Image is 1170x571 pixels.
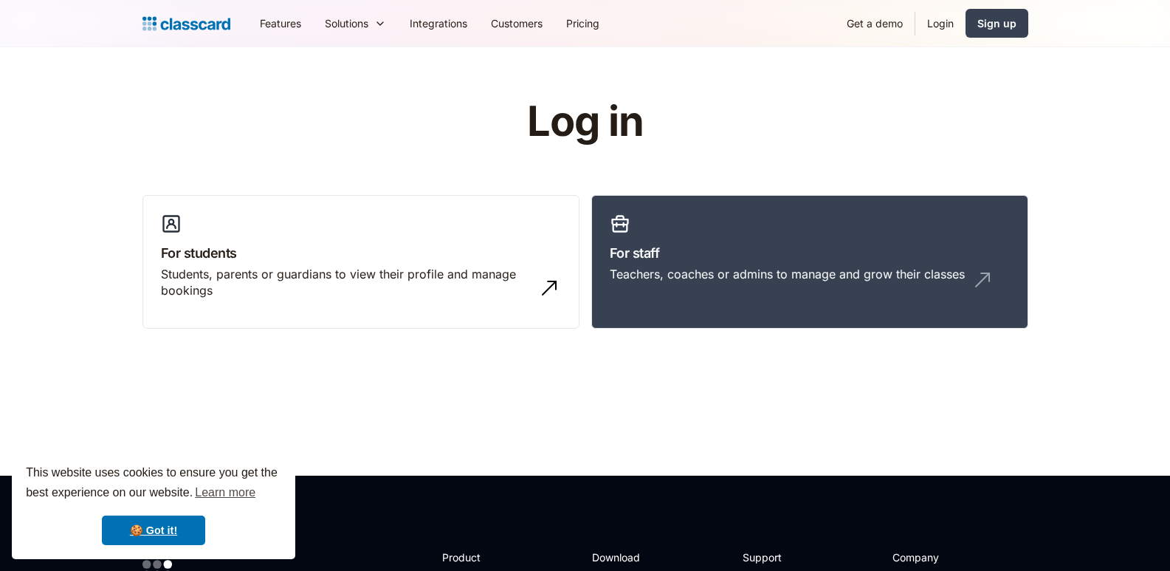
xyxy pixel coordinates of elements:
[12,450,295,559] div: cookieconsent
[591,195,1028,329] a: For staffTeachers, coaches or admins to manage and grow their classes
[442,550,521,565] h2: Product
[554,7,611,40] a: Pricing
[161,266,531,299] div: Students, parents or guardians to view their profile and manage bookings
[610,266,965,282] div: Teachers, coaches or admins to manage and grow their classes
[351,99,819,145] h1: Log in
[325,16,368,31] div: Solutions
[193,482,258,504] a: learn more about cookies
[142,195,579,329] a: For studentsStudents, parents or guardians to view their profile and manage bookings
[610,243,1010,263] h3: For staff
[102,516,205,545] a: dismiss cookie message
[26,464,281,504] span: This website uses cookies to ensure you get the best experience on our website.
[743,550,802,565] h2: Support
[479,7,554,40] a: Customers
[313,7,398,40] div: Solutions
[915,7,966,40] a: Login
[248,7,313,40] a: Features
[977,16,1016,31] div: Sign up
[966,9,1028,38] a: Sign up
[398,7,479,40] a: Integrations
[161,243,561,263] h3: For students
[592,550,653,565] h2: Download
[835,7,915,40] a: Get a demo
[892,550,991,565] h2: Company
[142,13,230,34] a: home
